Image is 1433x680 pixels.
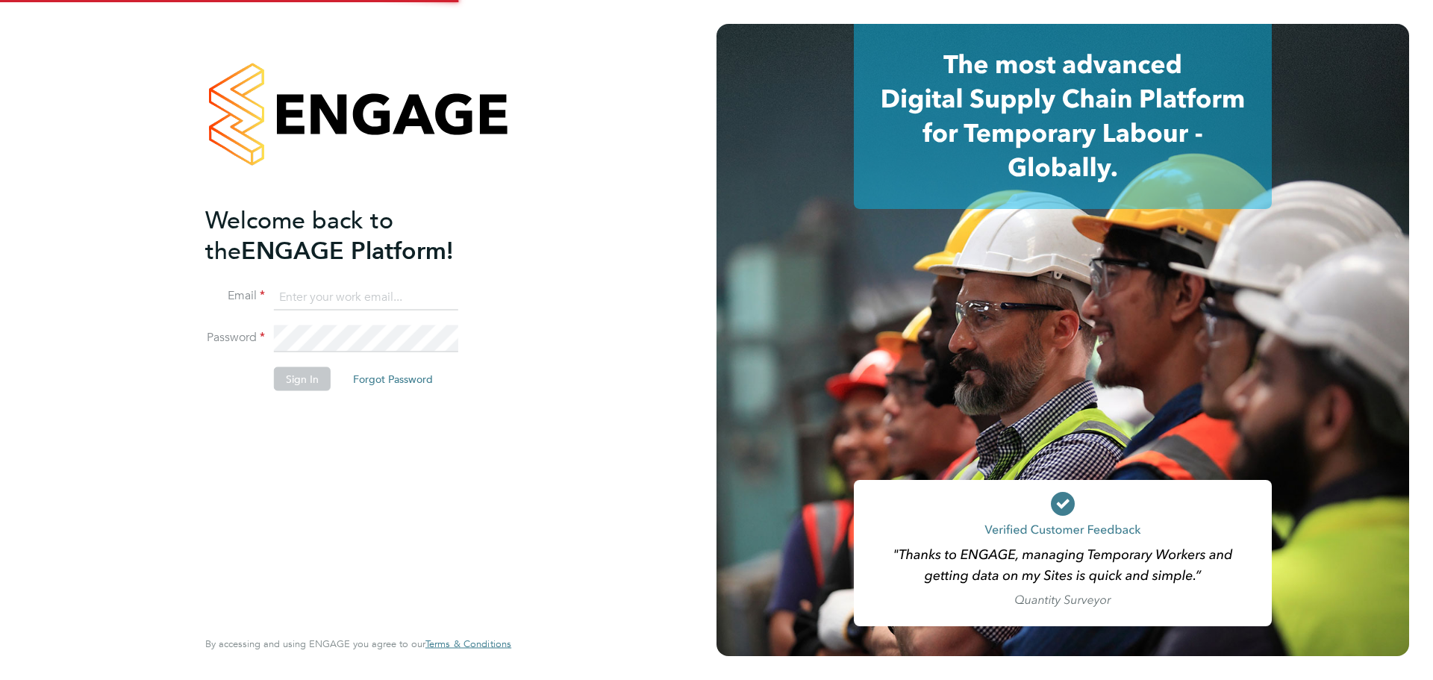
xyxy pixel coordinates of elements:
input: Enter your work email... [274,284,458,311]
label: Password [205,330,265,346]
button: Forgot Password [341,367,445,391]
span: Welcome back to the [205,205,393,265]
a: Terms & Conditions [425,638,511,650]
span: By accessing and using ENGAGE you agree to our [205,637,511,650]
h2: ENGAGE Platform! [205,205,496,266]
label: Email [205,288,265,304]
span: Terms & Conditions [425,637,511,650]
button: Sign In [274,367,331,391]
